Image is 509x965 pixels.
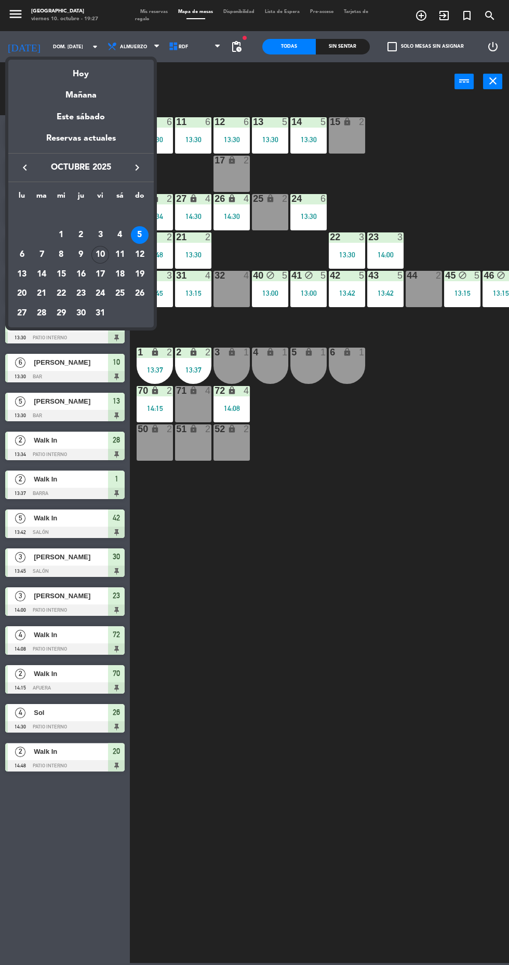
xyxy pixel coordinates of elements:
[33,305,50,322] div: 28
[52,285,70,302] div: 22
[128,161,146,174] button: keyboard_arrow_right
[19,161,31,174] i: keyboard_arrow_left
[111,246,129,264] div: 11
[90,225,110,245] td: 3 de octubre de 2025
[52,246,70,264] div: 8
[8,60,154,81] div: Hoy
[32,190,51,206] th: martes
[32,265,51,284] td: 14 de octubre de 2025
[51,225,71,245] td: 1 de octubre de 2025
[12,265,32,284] td: 13 de octubre de 2025
[8,132,154,153] div: Reservas actuales
[72,285,90,302] div: 23
[72,305,90,322] div: 30
[12,284,32,304] td: 20 de octubre de 2025
[131,161,143,174] i: keyboard_arrow_right
[110,245,130,265] td: 11 de octubre de 2025
[110,190,130,206] th: sábado
[52,266,70,283] div: 15
[71,190,91,206] th: jueves
[111,266,129,283] div: 18
[90,265,110,284] td: 17 de octubre de 2025
[12,206,150,226] td: OCT.
[90,190,110,206] th: viernes
[52,305,70,322] div: 29
[91,305,109,322] div: 31
[90,304,110,323] td: 31 de octubre de 2025
[110,225,130,245] td: 4 de octubre de 2025
[130,284,150,304] td: 26 de octubre de 2025
[33,266,50,283] div: 14
[32,304,51,323] td: 28 de octubre de 2025
[16,161,34,174] button: keyboard_arrow_left
[51,304,71,323] td: 29 de octubre de 2025
[71,284,91,304] td: 23 de octubre de 2025
[131,266,149,283] div: 19
[111,226,129,244] div: 4
[51,245,71,265] td: 8 de octubre de 2025
[130,245,150,265] td: 12 de octubre de 2025
[12,190,32,206] th: lunes
[51,265,71,284] td: 15 de octubre de 2025
[13,285,31,302] div: 20
[110,265,130,284] td: 18 de octubre de 2025
[91,226,109,244] div: 3
[110,284,130,304] td: 25 de octubre de 2025
[71,245,91,265] td: 9 de octubre de 2025
[91,266,109,283] div: 17
[131,285,149,302] div: 26
[131,246,149,264] div: 12
[33,246,50,264] div: 7
[130,265,150,284] td: 19 de octubre de 2025
[52,226,70,244] div: 1
[33,285,50,302] div: 21
[51,284,71,304] td: 22 de octubre de 2025
[130,190,150,206] th: domingo
[72,266,90,283] div: 16
[71,265,91,284] td: 16 de octubre de 2025
[13,246,31,264] div: 6
[32,284,51,304] td: 21 de octubre de 2025
[13,266,31,283] div: 13
[91,246,109,264] div: 10
[71,225,91,245] td: 2 de octubre de 2025
[34,161,128,174] span: octubre 2025
[71,304,91,323] td: 30 de octubre de 2025
[51,190,71,206] th: miércoles
[91,285,109,302] div: 24
[90,245,110,265] td: 10 de octubre de 2025
[131,226,149,244] div: 5
[8,81,154,102] div: Mañana
[32,245,51,265] td: 7 de octubre de 2025
[12,245,32,265] td: 6 de octubre de 2025
[72,246,90,264] div: 9
[130,225,150,245] td: 5 de octubre de 2025
[111,285,129,302] div: 25
[72,226,90,244] div: 2
[8,103,154,132] div: Este sábado
[90,284,110,304] td: 24 de octubre de 2025
[12,304,32,323] td: 27 de octubre de 2025
[13,305,31,322] div: 27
